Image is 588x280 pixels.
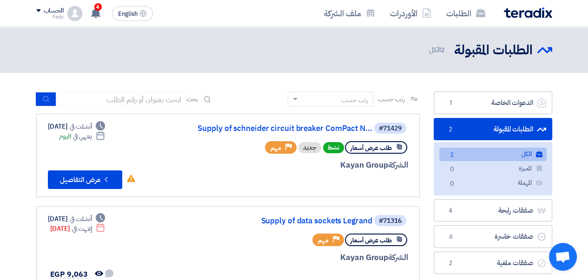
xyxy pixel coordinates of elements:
a: المهملة [439,176,547,190]
span: أنشئت في [70,214,92,224]
span: 2 [441,45,445,55]
div: [DATE] [50,224,106,234]
span: 4 [445,206,456,215]
div: Open chat [549,243,577,271]
div: [DATE] [48,122,106,131]
span: 1 [445,98,456,108]
h2: الطلبات المقبولة [454,41,533,59]
span: الكل [429,45,447,55]
div: #71316 [379,218,402,224]
input: ابحث بعنوان أو رقم الطلب [56,92,186,106]
button: عرض التفاصيل [48,170,122,189]
a: الأوردرات [383,2,439,24]
a: المميزة [439,162,547,176]
a: الدعوات الخاصة1 [434,91,552,114]
span: 2 [445,259,456,268]
span: ينتهي في [73,131,92,141]
span: مهم [271,143,281,152]
span: بحث [186,94,198,104]
div: اليوم [59,131,105,141]
span: أنشئت في [70,122,92,131]
a: صفقات رابحة4 [434,199,552,222]
span: EGP 9,063 [50,269,88,280]
a: صفقات ملغية2 [434,252,552,274]
span: رتب حسب [378,94,404,104]
div: Kayan Group [185,159,408,171]
a: Supply of data sockets Legrand [186,217,372,225]
span: نشط [323,142,344,153]
a: الطلبات [439,2,493,24]
span: 2 [447,150,458,160]
a: ملف الشركة [317,2,383,24]
img: Teradix logo [504,7,552,18]
a: Supply of schneider circuit breaker ComPact N... [186,124,372,133]
span: إنتهت في [72,224,92,234]
div: [DATE] [48,214,106,224]
span: 2 [445,125,456,134]
a: صفقات خاسرة6 [434,225,552,248]
button: English [112,6,153,21]
span: 4 [94,3,102,11]
div: الحساب [44,7,64,15]
div: Fady [36,14,64,20]
span: الشركة [388,252,408,263]
span: الشركة [388,159,408,171]
span: 0 [447,179,458,189]
a: الطلبات المقبولة2 [434,118,552,141]
span: 6 [445,232,456,241]
span: طلب عرض أسعار [350,236,392,245]
div: #71429 [379,125,402,132]
a: الكل [439,148,547,161]
span: طلب عرض أسعار [350,143,392,152]
div: Kayan Group [185,252,408,264]
div: رتب حسب [341,95,368,105]
span: English [118,11,138,17]
img: profile_test.png [67,6,82,21]
span: 0 [447,165,458,175]
div: جديد [298,142,321,153]
span: مهم [318,236,329,245]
